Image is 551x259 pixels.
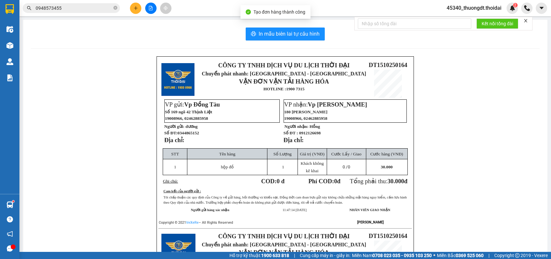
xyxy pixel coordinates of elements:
[202,242,366,247] span: Chuyển phát nhanh: [GEOGRAPHIC_DATA] - [GEOGRAPHIC_DATA]
[113,5,117,11] span: close-circle
[348,164,350,169] span: 0
[239,78,329,85] strong: VẬN ĐƠN VẬN TẢI HÀNG HÓA
[7,245,13,252] span: message
[358,18,471,29] input: Nhập số tổng đài
[352,252,432,259] span: Miền Nam
[456,253,484,258] strong: 0369 525 060
[36,5,112,12] input: Tìm tên, số ĐT hoặc mã đơn
[261,253,289,258] strong: 1900 633 818
[334,178,337,185] span: 0
[221,164,234,169] span: hộp đồ
[7,231,13,237] span: notification
[4,28,60,51] span: Chuyển phát nhanh: [GEOGRAPHIC_DATA] - [GEOGRAPHIC_DATA]
[343,164,350,169] span: 0 /
[357,220,384,224] strong: [PERSON_NAME]
[404,178,407,185] span: đ
[185,124,198,129] span: dương
[163,196,407,204] span: Tôi chấp thuận các quy định của Công ty về gửi hàng, bồi thường và khiếu nại. Đồng thời cam đoan ...
[259,30,320,38] span: In mẫu biên lai tự cấu hình
[283,208,307,212] span: 11:47:14 [DATE]
[7,216,13,222] span: question-circle
[6,74,13,81] img: solution-icon
[274,152,292,156] span: Số Lượng
[2,23,4,56] img: logo
[369,62,407,68] span: DT1510250164
[437,252,484,259] span: Miền Bắc
[191,208,229,212] strong: Người gửi hàng xác nhận
[165,101,220,108] span: VP gửi:
[284,137,304,143] strong: Địa chỉ:
[515,253,520,258] span: copyright
[186,220,199,225] a: VeXeRe
[294,252,295,259] span: |
[163,179,178,184] span: Ghi chú:
[246,28,325,40] button: printerIn mẫu biên lai tự cấu hình
[229,252,289,259] span: Hỗ trợ kỹ thuật:
[514,3,516,7] span: 2
[488,252,489,259] span: |
[253,9,305,15] span: Tạo đơn hàng thành công
[6,26,13,33] img: warehouse-icon
[6,58,13,65] img: warehouse-icon
[177,130,199,135] span: 0344865152
[284,130,298,135] strong: Số ĐT :
[6,5,58,26] strong: CÔNG TY TNHH DỊCH VỤ DU LỊCH THỜI ĐẠI
[524,5,530,11] img: phone-icon
[536,3,547,14] button: caret-down
[482,20,513,27] span: Kết nối tổng đài
[164,137,184,143] strong: Địa chỉ:
[165,116,208,121] span: 19008966, 02462885958
[6,201,13,208] img: warehouse-icon
[113,6,117,10] span: close-circle
[251,31,256,37] span: printer
[381,164,393,169] span: 30.000
[310,124,320,129] span: Hồng
[218,62,349,69] strong: CÔNG TY TNHH DỊCH VỤ DU LỊCH THỜI ĐẠI
[350,178,407,185] span: Tổng phải thu:
[476,18,518,29] button: Kết nối tổng đài
[276,178,284,185] span: 0 đ
[284,116,327,121] span: 19008966, 02462885958
[6,4,14,14] img: logo-vxr
[282,164,284,169] span: 1
[159,220,233,225] span: Copyright © 2021 – All Rights Reserved
[161,63,194,96] img: logo
[285,124,309,129] strong: Người nhận:
[148,6,153,10] span: file-add
[510,5,515,11] img: icon-new-feature
[134,6,138,10] span: plus
[264,86,286,91] strong: HOTLINE :
[286,86,305,91] strong: 1900 7315
[164,130,199,135] strong: Số ĐT:
[369,232,407,239] span: DT1510250164
[300,161,323,173] span: Khách không kê khai
[441,4,507,12] span: 45340_thuongdt.thoidai
[12,200,14,202] sup: 1
[164,124,184,129] strong: Người gửi:
[372,253,432,258] strong: 0708 023 035 - 0935 103 250
[163,6,168,10] span: aim
[163,189,201,193] u: Cam kết của người gửi :
[160,3,171,14] button: aim
[165,109,212,114] span: Số 169 ngõ 42 Thịnh Liệt
[171,152,179,156] span: STT
[27,6,31,10] span: search
[246,9,251,15] span: check-circle
[145,3,157,14] button: file-add
[6,42,13,49] img: warehouse-icon
[202,71,366,76] span: Chuyển phát nhanh: [GEOGRAPHIC_DATA] - [GEOGRAPHIC_DATA]
[284,101,367,108] span: VP nhận:
[184,101,220,108] span: Vp Đồng Tàu
[219,152,235,156] span: Tên hàng
[61,43,100,50] span: DT1510250164
[539,5,545,11] span: caret-down
[300,152,324,156] span: Giá trị (VNĐ)
[387,178,404,185] span: 30.000
[308,178,340,185] strong: Phí COD: đ
[349,208,390,212] strong: NHÂN VIÊN GIAO NHẬN
[433,254,435,257] span: ⚪️
[174,164,176,169] span: 1
[299,130,321,135] span: 0912126698
[239,249,329,256] strong: VẬN ĐƠN VẬN TẢI HÀNG HÓA
[308,101,367,108] span: Vp [PERSON_NAME]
